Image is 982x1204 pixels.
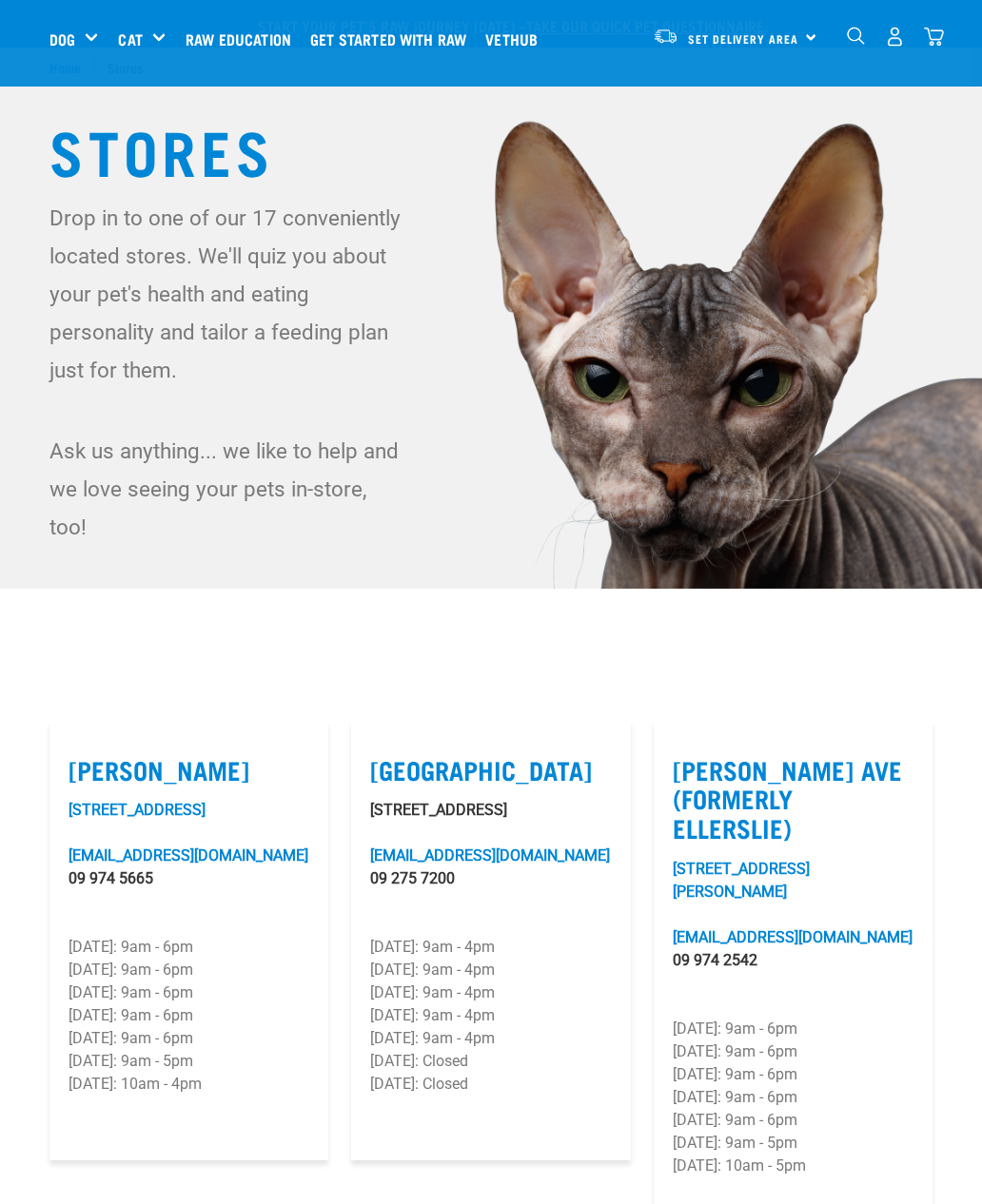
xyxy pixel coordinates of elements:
[370,936,611,959] p: [DATE]: 9am - 4pm
[370,869,455,887] a: 09 275 7200
[305,1,481,77] a: Get started with Raw
[370,1027,611,1050] p: [DATE]: 9am - 4pm
[673,951,757,969] a: 09 974 2542
[673,1086,913,1109] p: [DATE]: 9am - 6pm
[673,1040,913,1063] p: [DATE]: 9am - 6pm
[673,1109,913,1132] p: [DATE]: 9am - 6pm
[370,959,611,981] p: [DATE]: 9am - 4pm
[924,27,944,47] img: home-icon@2x.png
[69,981,309,1004] p: [DATE]: 9am - 6pm
[370,755,611,785] label: [GEOGRAPHIC_DATA]
[673,1018,913,1040] p: [DATE]: 9am - 6pm
[673,1063,913,1086] p: [DATE]: 9am - 6pm
[370,1073,611,1096] p: [DATE]: Closed
[69,869,153,887] a: 09 974 5665
[69,755,309,785] label: [PERSON_NAME]
[673,1155,913,1177] p: [DATE]: 10am - 5pm
[49,199,403,389] p: Drop in to one of our 17 conveniently located stores. We'll quiz you about your pet's health and ...
[673,755,913,843] label: [PERSON_NAME] Ave (Formerly Ellerslie)
[69,1027,309,1050] p: [DATE]: 9am - 6pm
[481,1,552,77] a: Vethub
[69,1004,309,1027] p: [DATE]: 9am - 6pm
[69,936,309,959] p: [DATE]: 9am - 6pm
[69,1073,309,1096] p: [DATE]: 10am - 4pm
[673,860,810,901] a: [STREET_ADDRESS][PERSON_NAME]
[370,1004,611,1027] p: [DATE]: 9am - 4pm
[181,1,305,77] a: Raw Education
[653,28,678,45] img: van-moving.png
[688,35,798,42] span: Set Delivery Area
[847,27,865,45] img: home-icon-1@2x.png
[49,115,933,184] h1: Stores
[118,28,142,50] a: Cat
[69,1050,309,1073] p: [DATE]: 9am - 5pm
[69,959,309,981] p: [DATE]: 9am - 6pm
[370,846,610,864] a: [EMAIL_ADDRESS][DOMAIN_NAME]
[370,799,611,822] p: [STREET_ADDRESS]
[370,1050,611,1073] p: [DATE]: Closed
[49,432,403,546] p: Ask us anything... we like to help and we love seeing your pets in-store, too!
[69,801,206,819] a: [STREET_ADDRESS]
[370,981,611,1004] p: [DATE]: 9am - 4pm
[673,1132,913,1155] p: [DATE]: 9am - 5pm
[69,846,308,864] a: [EMAIL_ADDRESS][DOMAIN_NAME]
[49,28,75,50] a: Dog
[885,27,905,47] img: user.png
[673,928,913,946] a: [EMAIL_ADDRESS][DOMAIN_NAME]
